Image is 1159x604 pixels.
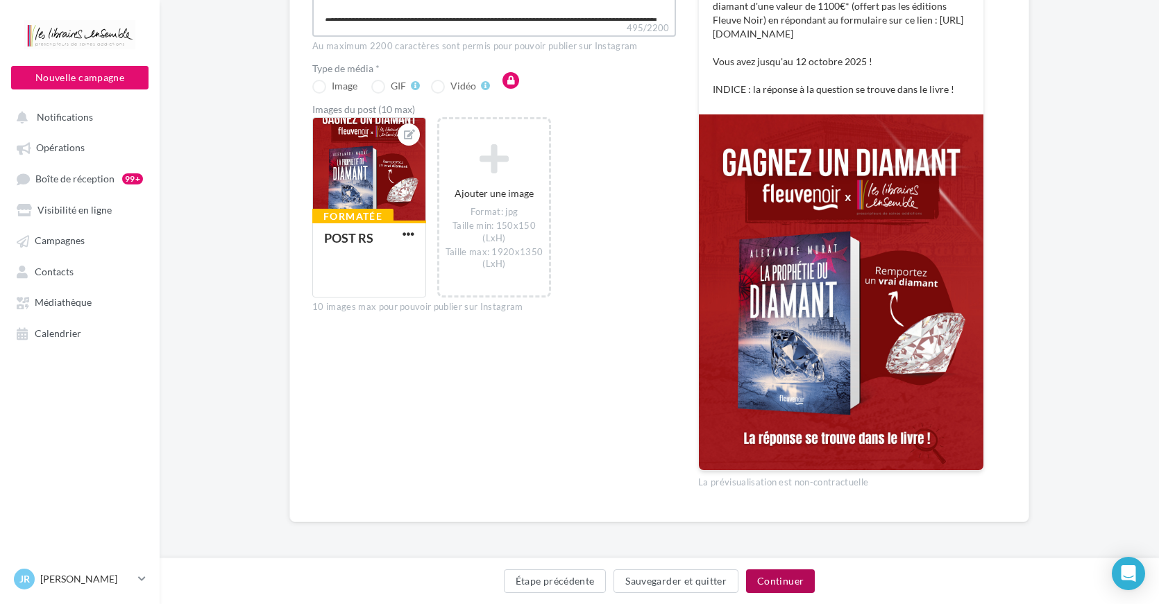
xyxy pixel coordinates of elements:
[35,327,81,339] span: Calendrier
[35,235,85,247] span: Campagnes
[40,572,133,586] p: [PERSON_NAME]
[312,301,676,313] div: 10 images max pour pouvoir publier sur Instagram
[8,227,151,252] a: Campagnes
[8,320,151,345] a: Calendrier
[698,471,984,489] div: La prévisualisation est non-contractuelle
[19,572,30,586] span: Jr
[11,566,149,592] a: Jr [PERSON_NAME]
[35,173,115,184] span: Boîte de réception
[312,209,394,224] div: Formatée
[8,289,151,314] a: Médiathèque
[312,21,676,37] label: 495/2200
[312,64,676,74] label: Type de média *
[36,142,85,154] span: Opérations
[8,166,151,191] a: Boîte de réception99+
[1112,557,1145,590] div: Open Intercom Messenger
[312,105,676,114] div: Images du post (10 max)
[312,40,676,53] div: Au maximum 2200 caractères sont permis pour pouvoir publier sur Instagram
[324,230,373,245] div: POST RS
[8,135,151,159] a: Opérations
[35,297,92,309] span: Médiathèque
[8,197,151,222] a: Visibilité en ligne
[122,173,143,184] div: 99+
[8,104,146,129] button: Notifications
[504,569,607,593] button: Étape précédente
[614,569,738,593] button: Sauvegarder et quitter
[8,259,151,284] a: Contacts
[35,266,74,277] span: Contacts
[746,569,815,593] button: Continuer
[37,111,93,123] span: Notifications
[11,66,149,89] button: Nouvelle campagne
[37,204,112,216] span: Visibilité en ligne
